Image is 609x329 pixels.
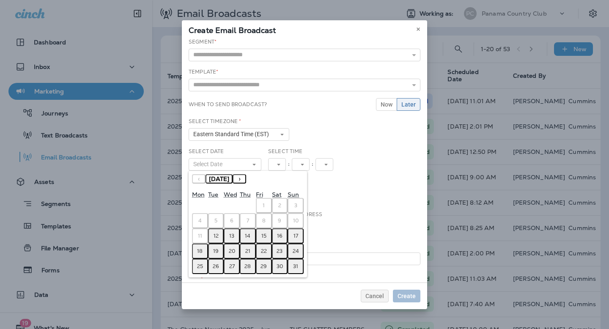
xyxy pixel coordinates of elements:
[214,233,219,239] abbr: August 12, 2025
[189,38,217,45] label: Segment
[256,228,272,244] button: August 15, 2025
[208,244,224,259] button: August 19, 2025
[278,202,281,209] abbr: August 2, 2025
[208,259,224,274] button: August 26, 2025
[182,20,427,38] div: Create Email Broadcast
[233,174,246,184] button: ›
[263,202,265,209] abbr: August 1, 2025
[278,217,281,224] abbr: August 9, 2025
[294,233,298,239] abbr: August 17, 2025
[288,228,304,244] button: August 17, 2025
[224,213,240,228] button: August 6, 2025
[214,217,217,224] abbr: August 5, 2025
[277,233,283,239] abbr: August 16, 2025
[247,217,249,224] abbr: August 7, 2025
[288,244,304,259] button: August 24, 2025
[189,101,267,108] label: When to send broadcast?
[197,263,203,270] abbr: August 25, 2025
[288,259,304,274] button: August 31, 2025
[240,191,251,198] abbr: Thursday
[262,217,266,224] abbr: August 8, 2025
[293,217,299,224] abbr: August 10, 2025
[398,293,416,299] span: Create
[293,263,298,270] abbr: August 31, 2025
[192,259,208,274] button: August 25, 2025
[189,158,261,171] button: Select Date
[256,198,272,213] button: August 1, 2025
[294,202,297,209] abbr: August 3, 2025
[224,228,240,244] button: August 13, 2025
[193,161,226,168] span: Select Date
[261,248,267,255] abbr: August 22, 2025
[261,233,266,239] abbr: August 15, 2025
[209,175,229,183] span: [DATE]
[277,263,283,270] abbr: August 30, 2025
[192,191,205,198] abbr: Monday
[213,263,219,270] abbr: August 26, 2025
[224,191,237,198] abbr: Wednesday
[272,213,288,228] button: August 9, 2025
[189,118,241,125] label: Select Timezone
[272,244,288,259] button: August 23, 2025
[208,191,218,198] abbr: Tuesday
[397,98,420,111] button: Later
[361,290,389,302] button: Cancel
[365,293,384,299] span: Cancel
[224,244,240,259] button: August 20, 2025
[268,148,303,155] label: Select Time
[376,98,397,111] button: Now
[272,259,288,274] button: August 30, 2025
[401,101,416,107] span: Later
[288,198,304,213] button: August 3, 2025
[189,69,218,75] label: Template
[192,244,208,259] button: August 18, 2025
[208,213,224,228] button: August 5, 2025
[256,191,263,198] abbr: Friday
[192,213,208,228] button: August 4, 2025
[213,248,219,255] abbr: August 19, 2025
[229,233,234,239] abbr: August 13, 2025
[261,263,267,270] abbr: August 29, 2025
[272,191,282,198] abbr: Saturday
[192,174,206,184] button: ‹
[240,259,256,274] button: August 28, 2025
[245,248,250,255] abbr: August 21, 2025
[208,228,224,244] button: August 12, 2025
[193,131,272,138] span: Eastern Standard Time (EST)
[256,244,272,259] button: August 22, 2025
[272,198,288,213] button: August 2, 2025
[256,213,272,228] button: August 8, 2025
[293,248,299,255] abbr: August 24, 2025
[198,233,202,239] abbr: August 11, 2025
[286,158,292,171] div: :
[192,228,208,244] button: August 11, 2025
[198,217,202,224] abbr: August 4, 2025
[310,158,315,171] div: :
[288,213,304,228] button: August 10, 2025
[256,259,272,274] button: August 29, 2025
[229,248,235,255] abbr: August 20, 2025
[272,228,288,244] button: August 16, 2025
[230,217,233,224] abbr: August 6, 2025
[224,259,240,274] button: August 27, 2025
[189,128,289,141] button: Eastern Standard Time (EST)
[206,174,233,184] button: [DATE]
[240,228,256,244] button: August 14, 2025
[189,148,224,155] label: Select Date
[393,290,420,302] button: Create
[288,191,299,198] abbr: Sunday
[229,263,235,270] abbr: August 27, 2025
[240,213,256,228] button: August 7, 2025
[197,248,203,255] abbr: August 18, 2025
[244,263,251,270] abbr: August 28, 2025
[277,248,283,255] abbr: August 23, 2025
[245,233,250,239] abbr: August 14, 2025
[381,101,392,107] span: Now
[240,244,256,259] button: August 21, 2025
